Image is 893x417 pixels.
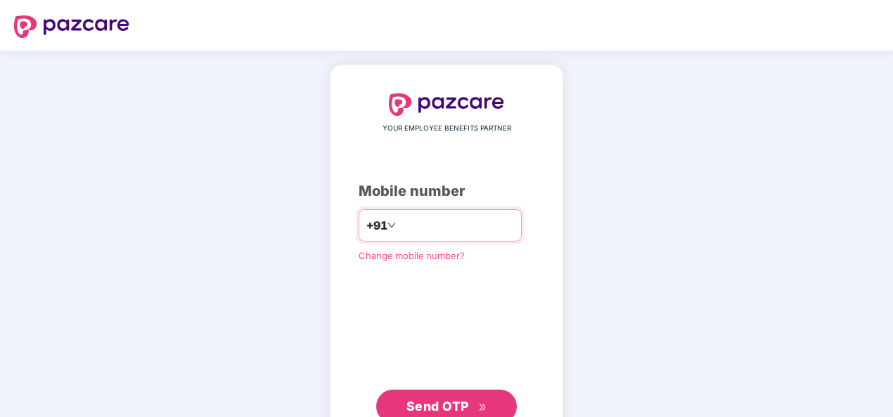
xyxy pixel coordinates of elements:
img: logo [14,15,129,38]
img: logo [389,93,504,116]
span: Send OTP [406,399,469,413]
span: +91 [366,217,387,234]
span: down [387,221,396,230]
span: YOUR EMPLOYEE BENEFITS PARTNER [383,123,511,134]
span: double-right [478,403,487,412]
a: Change mobile number? [359,250,465,261]
div: Mobile number [359,180,534,202]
